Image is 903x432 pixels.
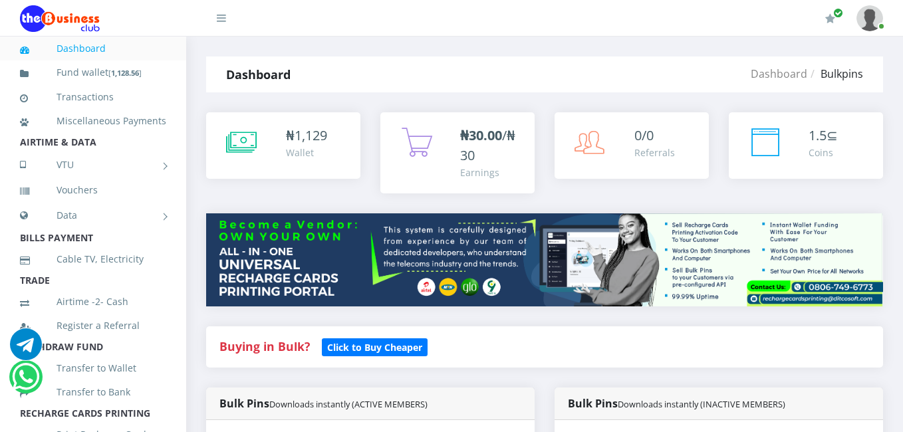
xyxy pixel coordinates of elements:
strong: Bulk Pins [219,396,428,411]
img: User [856,5,883,31]
strong: Dashboard [226,66,291,82]
a: Dashboard [751,66,807,81]
a: Dashboard [20,33,166,64]
div: Wallet [286,146,327,160]
a: Transfer to Wallet [20,353,166,383]
img: Logo [20,5,100,32]
strong: Buying in Bulk? [219,338,310,354]
a: Data [20,199,166,232]
span: 1,129 [295,126,327,144]
a: Miscellaneous Payments [20,106,166,136]
a: Fund wallet[1,128.56] [20,57,166,88]
a: Transfer to Bank [20,377,166,407]
a: ₦1,129 Wallet [206,112,360,179]
a: VTU [20,148,166,181]
div: ₦ [286,126,327,146]
img: multitenant_rcp.png [206,213,883,306]
a: ₦30.00/₦30 Earnings [380,112,535,193]
b: 1,128.56 [111,68,139,78]
span: 1.5 [809,126,827,144]
div: Referrals [634,146,675,160]
b: ₦30.00 [460,126,502,144]
small: Downloads instantly (INACTIVE MEMBERS) [618,398,785,410]
a: Cable TV, Electricity [20,244,166,274]
li: Bulkpins [807,66,863,82]
a: Vouchers [20,175,166,205]
a: Click to Buy Cheaper [322,338,428,354]
div: ⊆ [809,126,838,146]
a: Chat for support [10,338,42,360]
div: Coins [809,146,838,160]
b: Click to Buy Cheaper [327,341,422,354]
a: Transactions [20,82,166,112]
a: 0/0 Referrals [555,112,709,179]
small: [ ] [108,68,142,78]
span: /₦30 [460,126,515,164]
span: Renew/Upgrade Subscription [833,8,843,18]
a: Chat for support [12,371,39,393]
strong: Bulk Pins [568,396,785,411]
div: Earnings [460,165,521,179]
a: Airtime -2- Cash [20,286,166,317]
span: 0/0 [634,126,654,144]
i: Renew/Upgrade Subscription [825,13,835,24]
a: Register a Referral [20,310,166,341]
small: Downloads instantly (ACTIVE MEMBERS) [269,398,428,410]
